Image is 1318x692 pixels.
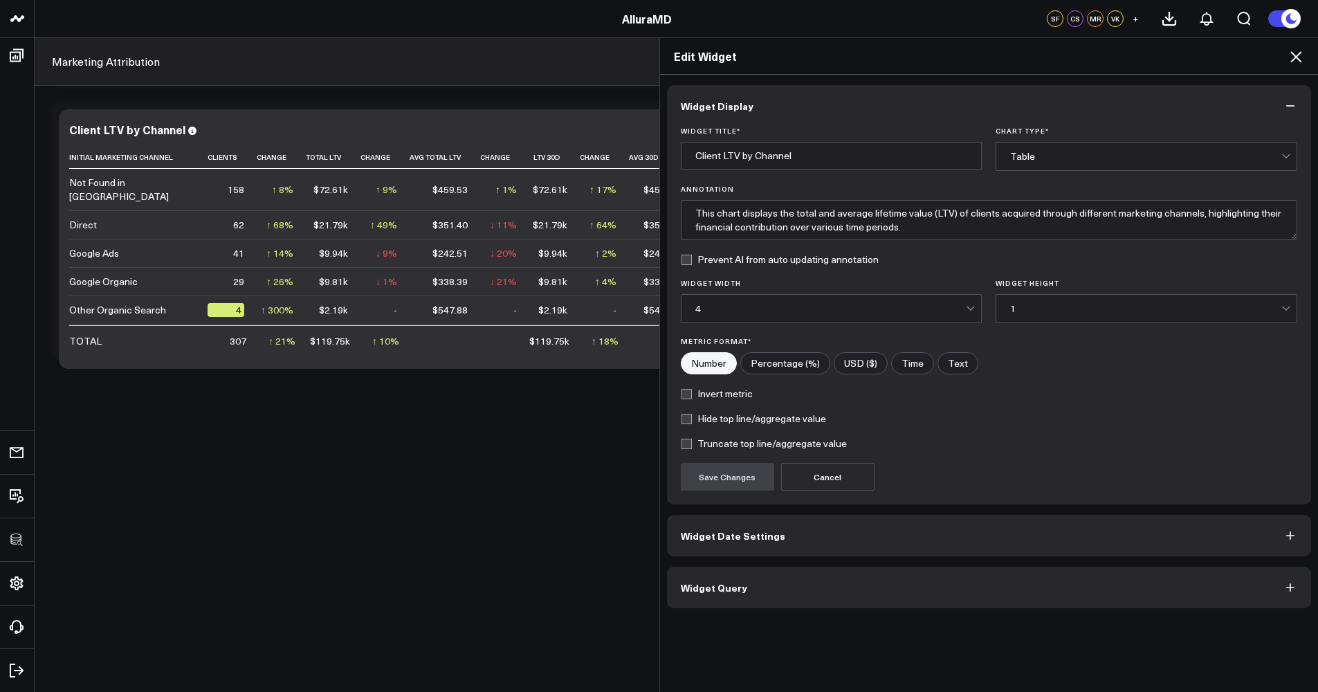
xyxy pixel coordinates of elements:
[740,352,830,374] label: Percentage (%)
[681,582,747,593] span: Widget Query
[681,142,982,170] input: Enter your widget title
[1133,14,1139,24] span: +
[667,567,1312,608] button: Widget Query
[695,303,967,314] div: 4
[681,530,785,541] span: Widget Date Settings
[681,185,1298,193] label: Annotation
[1047,10,1063,27] div: SF
[681,100,753,111] span: Widget Display
[622,11,672,26] a: AlluraMD
[681,352,737,374] label: Number
[1010,151,1281,162] div: Table
[681,463,774,491] button: Save Changes
[674,48,1305,64] h2: Edit Widget
[667,515,1312,556] button: Widget Date Settings
[937,352,978,374] label: Text
[1107,10,1124,27] div: VK
[681,438,847,449] label: Truncate top line/aggregate value
[891,352,934,374] label: Time
[681,279,982,287] label: Widget Width
[996,127,1297,135] label: Chart Type *
[681,337,1298,345] label: Metric Format*
[834,352,888,374] label: USD ($)
[1087,10,1104,27] div: MR
[681,388,753,399] label: Invert metric
[667,85,1312,127] button: Widget Display
[681,200,1298,240] textarea: This chart displays the total and average lifetime value (LTV) of clients acquired through differ...
[996,279,1297,287] label: Widget Height
[681,127,982,135] label: Widget Title *
[681,254,879,265] label: Prevent AI from auto updating annotation
[1010,303,1281,314] div: 1
[781,463,875,491] button: Cancel
[681,413,826,424] label: Hide top line/aggregate value
[1067,10,1083,27] div: CS
[1127,10,1144,27] button: +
